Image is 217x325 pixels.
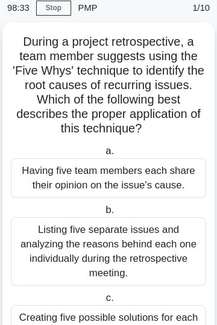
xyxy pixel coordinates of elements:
[106,292,114,303] span: c.
[36,1,71,16] a: Stop
[105,204,114,215] span: b.
[11,217,206,286] div: Listing five separate issues and analyzing the reasons behind each one individually during the re...
[105,145,114,156] span: a.
[10,34,207,137] h5: During a project retrospective, a team member suggests using the 'Five Whys' technique to identif...
[11,158,206,198] div: Having five team members each share their opinion on the issue's cause.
